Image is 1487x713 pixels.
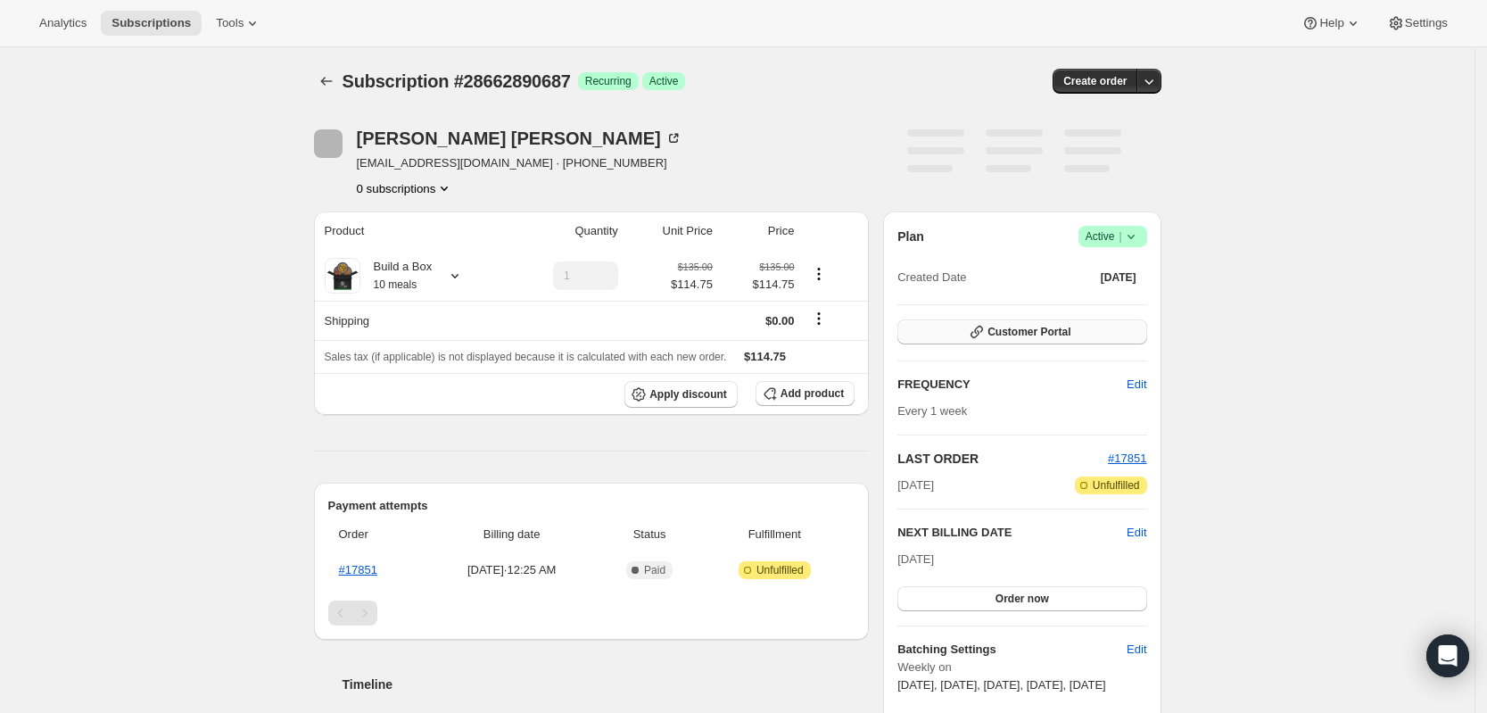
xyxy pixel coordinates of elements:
[1405,16,1448,30] span: Settings
[343,676,870,693] h2: Timeline
[357,154,682,172] span: [EMAIL_ADDRESS][DOMAIN_NAME] · [PHONE_NUMBER]
[1053,69,1137,94] button: Create order
[897,659,1146,676] span: Weekly on
[605,526,695,543] span: Status
[897,552,934,566] span: [DATE]
[430,526,594,543] span: Billing date
[430,561,594,579] span: [DATE] · 12:25 AM
[1090,265,1147,290] button: [DATE]
[1116,635,1157,664] button: Edit
[897,641,1127,659] h6: Batching Settings
[897,586,1146,611] button: Order now
[112,16,191,30] span: Subscriptions
[897,228,924,245] h2: Plan
[1426,634,1469,677] div: Open Intercom Messenger
[644,563,665,577] span: Paid
[314,211,506,251] th: Product
[374,278,417,291] small: 10 meals
[39,16,87,30] span: Analytics
[995,592,1049,606] span: Order now
[781,386,844,401] span: Add product
[897,450,1108,468] h2: LAST ORDER
[805,264,833,284] button: Product actions
[1127,524,1146,542] button: Edit
[624,381,738,408] button: Apply discount
[357,179,454,197] button: Product actions
[765,314,795,327] span: $0.00
[897,319,1146,344] button: Customer Portal
[1291,11,1372,36] button: Help
[314,301,506,340] th: Shipping
[897,678,1106,692] span: [DATE], [DATE], [DATE], [DATE], [DATE]
[1093,478,1140,493] span: Unfulfilled
[360,258,433,294] div: Build a Box
[1063,74,1127,88] span: Create order
[718,211,800,251] th: Price
[328,601,855,626] nav: Pagination
[585,74,632,88] span: Recurring
[101,11,202,36] button: Subscriptions
[678,261,713,272] small: $135.00
[314,69,339,94] button: Subscriptions
[1101,270,1136,285] span: [DATE]
[325,351,727,363] span: Sales tax (if applicable) is not displayed because it is calculated with each new order.
[1108,452,1146,465] a: #17851
[649,74,679,88] span: Active
[343,71,571,91] span: Subscription #28662890687
[1319,16,1343,30] span: Help
[357,129,682,147] div: [PERSON_NAME] [PERSON_NAME]
[205,11,272,36] button: Tools
[744,350,786,363] span: $114.75
[325,258,360,294] img: product img
[897,269,966,286] span: Created Date
[1086,228,1140,245] span: Active
[897,477,934,494] span: [DATE]
[705,526,844,543] span: Fulfillment
[506,211,624,251] th: Quantity
[328,497,855,515] h2: Payment attempts
[805,309,833,328] button: Shipping actions
[1108,450,1146,468] button: #17851
[1119,229,1121,244] span: |
[649,387,727,402] span: Apply discount
[29,11,97,36] button: Analytics
[897,376,1127,394] h2: FREQUENCY
[1116,370,1157,399] button: Edit
[314,129,343,158] span: Rodrigue Foster
[756,563,804,577] span: Unfulfilled
[328,515,425,554] th: Order
[624,211,718,251] th: Unit Price
[756,381,855,406] button: Add product
[1376,11,1458,36] button: Settings
[671,276,713,294] span: $114.75
[897,404,967,418] span: Every 1 week
[723,276,795,294] span: $114.75
[759,261,794,272] small: $135.00
[339,563,377,576] a: #17851
[1127,641,1146,659] span: Edit
[216,16,244,30] span: Tools
[897,524,1127,542] h2: NEXT BILLING DATE
[987,325,1070,339] span: Customer Portal
[1127,376,1146,394] span: Edit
